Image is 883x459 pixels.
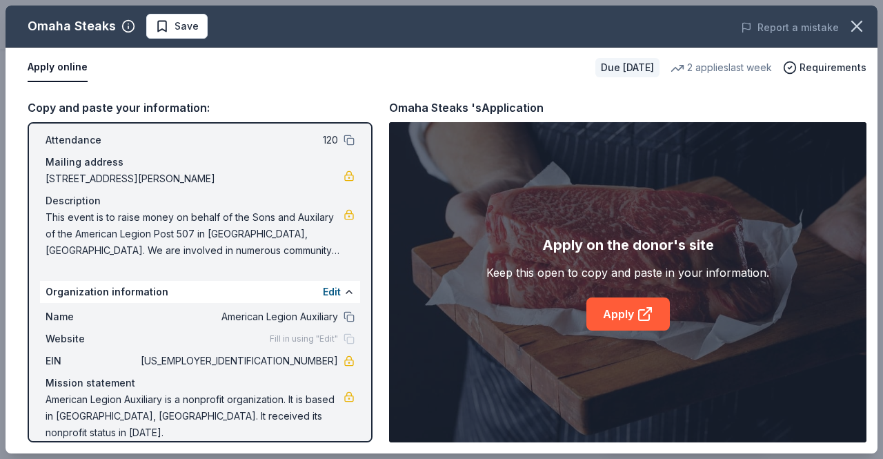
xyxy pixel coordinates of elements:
[46,309,138,325] span: Name
[586,297,670,331] a: Apply
[28,15,116,37] div: Omaha Steaks
[46,391,344,441] span: American Legion Auxiliary is a nonprofit organization. It is based in [GEOGRAPHIC_DATA], [GEOGRAP...
[28,53,88,82] button: Apply online
[138,353,338,369] span: [US_EMPLOYER_IDENTIFICATION_NUMBER]
[40,281,360,303] div: Organization information
[46,209,344,259] span: This event is to raise money on behalf of the Sons and Auxilary of the American Legion Post 507 i...
[146,14,208,39] button: Save
[783,59,866,76] button: Requirements
[671,59,772,76] div: 2 applies last week
[486,264,769,281] div: Keep this open to copy and paste in your information.
[28,99,373,117] div: Copy and paste your information:
[46,331,138,347] span: Website
[542,234,714,256] div: Apply on the donor's site
[595,58,659,77] div: Due [DATE]
[389,99,544,117] div: Omaha Steaks 's Application
[800,59,866,76] span: Requirements
[46,154,355,170] div: Mailing address
[323,284,341,300] button: Edit
[46,132,138,148] span: Attendance
[175,18,199,35] span: Save
[46,353,138,369] span: EIN
[741,19,839,36] button: Report a mistake
[270,333,338,344] span: Fill in using "Edit"
[46,193,355,209] div: Description
[138,132,338,148] span: 120
[46,170,344,187] span: [STREET_ADDRESS][PERSON_NAME]
[46,375,355,391] div: Mission statement
[138,309,338,325] span: American Legion Auxiliary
